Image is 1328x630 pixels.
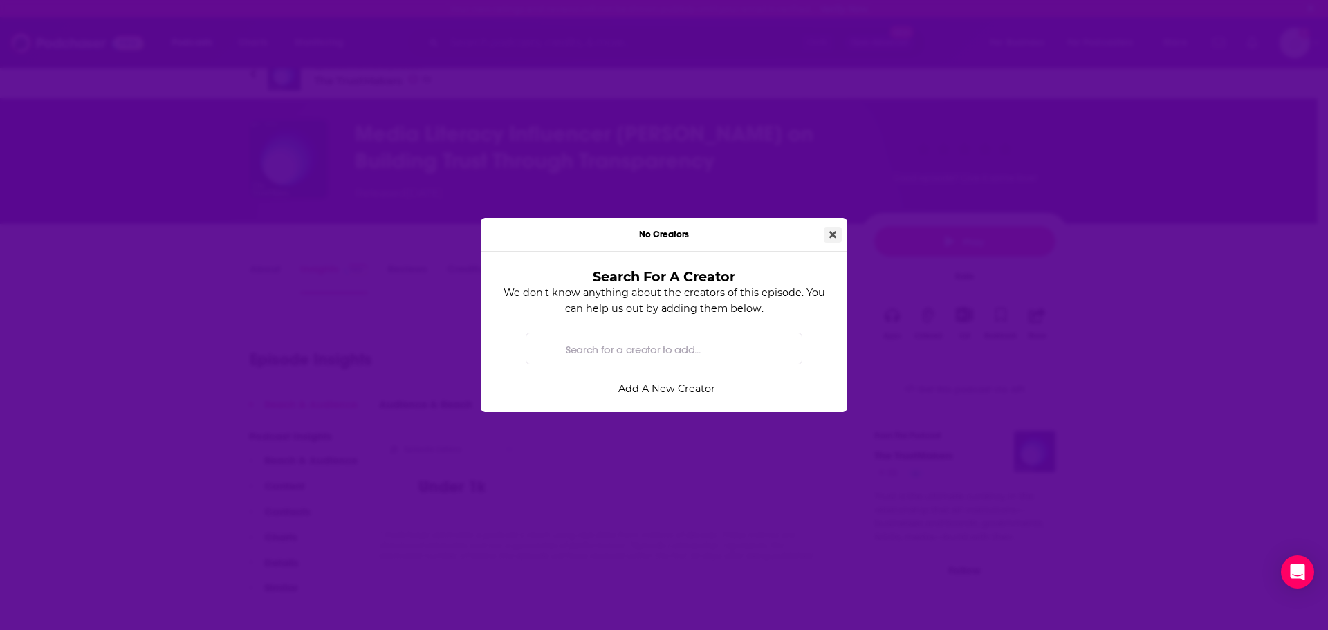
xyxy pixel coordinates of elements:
p: We don't know anything about the creators of this episode. You can help us out by adding them below. [497,285,831,316]
div: Open Intercom Messenger [1281,555,1314,589]
div: No Creators [481,218,847,252]
a: Add A New Creator [503,373,831,404]
div: Search by entity type [526,333,802,364]
h3: Search For A Creator [519,268,809,285]
input: Search for a creator to add... [560,333,791,364]
button: Close [824,227,842,243]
